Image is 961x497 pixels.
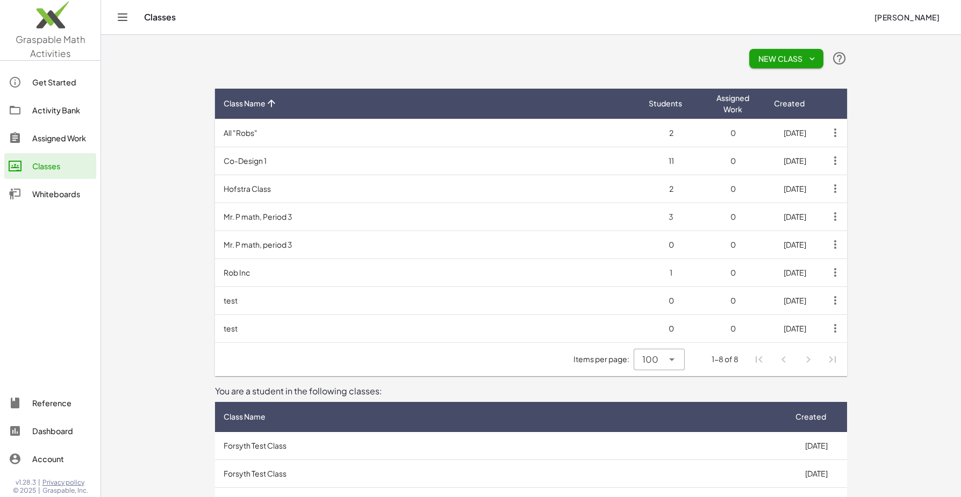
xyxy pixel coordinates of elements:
a: Classes [4,153,96,179]
td: [DATE] [764,119,826,147]
td: 1 [640,258,702,286]
td: [DATE] [764,314,826,342]
a: Activity Bank [4,97,96,123]
div: Assigned Work [32,132,92,145]
td: 0 [640,286,702,314]
td: 0 [640,231,702,258]
a: Privacy policy [42,478,88,487]
span: 0 [730,156,736,165]
td: [DATE] [764,175,826,203]
td: 0 [640,314,702,342]
span: 0 [730,240,736,249]
td: Rob Inc [215,258,640,286]
td: [DATE] [764,286,826,314]
td: All "Robs" [215,119,640,147]
span: 0 [730,128,736,138]
div: Reference [32,397,92,409]
div: Classes [32,160,92,172]
span: New Class [758,54,815,63]
span: Assigned Work [711,92,755,115]
td: Forsyth Test Class [215,432,785,460]
button: [PERSON_NAME] [865,8,948,27]
span: [PERSON_NAME] [874,12,940,22]
a: Account [4,446,96,472]
div: Account [32,452,92,465]
td: Hofstra Class [215,175,640,203]
td: 2 [640,175,702,203]
span: v1.28.3 [16,478,36,487]
a: Dashboard [4,418,96,444]
a: Get Started [4,69,96,95]
td: 3 [640,203,702,231]
td: [DATE] [764,231,826,258]
span: Graspable, Inc. [42,486,88,495]
span: 0 [730,323,736,333]
div: Get Started [32,76,92,89]
span: | [38,486,40,495]
td: [DATE] [764,258,826,286]
a: Assigned Work [4,125,96,151]
td: Mr. P math, period 3 [215,231,640,258]
nav: Pagination Navigation [747,347,845,372]
td: [DATE] [764,147,826,175]
td: Co-Design 1 [215,147,640,175]
td: [DATE] [785,460,847,488]
div: You are a student in the following classes: [215,385,847,398]
td: Mr. P math, Period 3 [215,203,640,231]
div: Activity Bank [32,104,92,117]
button: New Class [749,49,823,68]
td: [DATE] [785,432,847,460]
div: Dashboard [32,424,92,437]
button: Toggle navigation [114,9,131,26]
a: Reference [4,390,96,416]
div: Whiteboards [32,188,92,200]
span: Students [649,98,682,109]
span: 0 [730,184,736,193]
td: [DATE] [764,203,826,231]
span: 100 [642,353,658,366]
td: test [215,286,640,314]
span: 0 [730,268,736,277]
span: | [38,478,40,487]
td: 2 [640,119,702,147]
td: 11 [640,147,702,175]
span: Graspable Math Activities [16,33,85,59]
span: 0 [730,212,736,221]
span: © 2025 [13,486,36,495]
td: Forsyth Test Class [215,460,785,488]
span: Created [774,98,805,109]
span: Items per page: [573,354,634,365]
a: Whiteboards [4,181,96,207]
td: test [215,314,640,342]
span: Created [795,411,826,422]
div: 1-8 of 8 [712,354,738,365]
span: 0 [730,296,736,305]
span: Class Name [224,98,266,109]
span: Class Name [224,411,266,422]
